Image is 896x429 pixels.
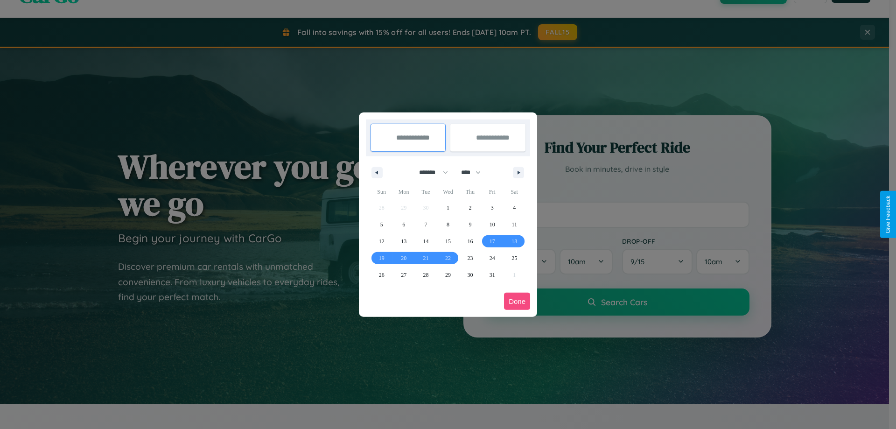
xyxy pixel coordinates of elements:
button: 13 [392,233,414,250]
span: 30 [467,267,473,283]
span: 12 [379,233,385,250]
span: 9 [469,216,471,233]
span: 2 [469,199,471,216]
span: Tue [415,184,437,199]
button: 30 [459,267,481,283]
span: 27 [401,267,406,283]
button: 14 [415,233,437,250]
button: 2 [459,199,481,216]
span: 19 [379,250,385,267]
button: 7 [415,216,437,233]
button: 20 [392,250,414,267]
span: 17 [490,233,495,250]
span: 21 [423,250,429,267]
span: 18 [511,233,517,250]
button: 1 [437,199,459,216]
button: 12 [371,233,392,250]
span: 22 [445,250,451,267]
button: Done [504,293,530,310]
button: 27 [392,267,414,283]
button: 29 [437,267,459,283]
span: 1 [447,199,449,216]
button: 18 [504,233,525,250]
span: 7 [425,216,427,233]
button: 31 [481,267,503,283]
span: 3 [491,199,494,216]
button: 10 [481,216,503,233]
span: Sat [504,184,525,199]
span: Sun [371,184,392,199]
span: 24 [490,250,495,267]
span: 6 [402,216,405,233]
span: 4 [513,199,516,216]
span: Mon [392,184,414,199]
button: 5 [371,216,392,233]
span: 28 [423,267,429,283]
button: 28 [415,267,437,283]
span: Fri [481,184,503,199]
button: 6 [392,216,414,233]
button: 25 [504,250,525,267]
span: 14 [423,233,429,250]
button: 23 [459,250,481,267]
span: Wed [437,184,459,199]
button: 21 [415,250,437,267]
button: 3 [481,199,503,216]
span: 29 [445,267,451,283]
button: 24 [481,250,503,267]
span: 13 [401,233,406,250]
span: 15 [445,233,451,250]
span: 31 [490,267,495,283]
button: 11 [504,216,525,233]
span: 11 [511,216,517,233]
span: Thu [459,184,481,199]
span: 20 [401,250,406,267]
button: 9 [459,216,481,233]
span: 16 [467,233,473,250]
span: 8 [447,216,449,233]
span: 23 [467,250,473,267]
span: 25 [511,250,517,267]
button: 15 [437,233,459,250]
span: 5 [380,216,383,233]
button: 26 [371,267,392,283]
span: 26 [379,267,385,283]
button: 8 [437,216,459,233]
div: Give Feedback [885,196,891,233]
span: 10 [490,216,495,233]
button: 16 [459,233,481,250]
button: 19 [371,250,392,267]
button: 4 [504,199,525,216]
button: 22 [437,250,459,267]
button: 17 [481,233,503,250]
